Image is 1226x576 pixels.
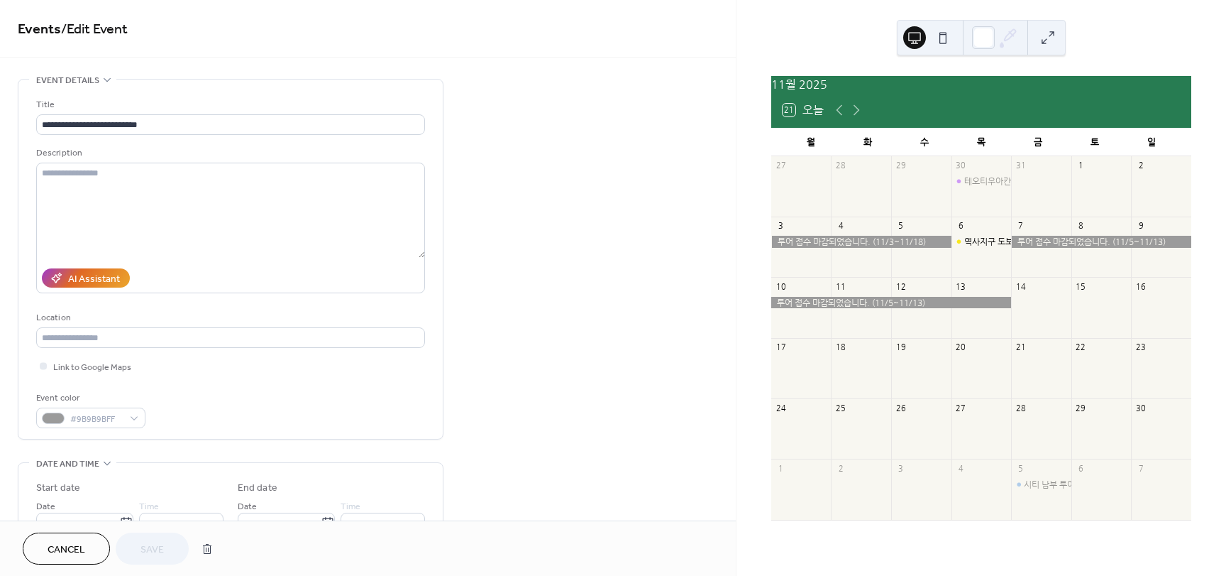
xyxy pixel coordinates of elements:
div: 7 [1015,221,1026,232]
button: 21오늘 [778,100,829,120]
div: 4 [956,463,966,474]
div: 14 [1015,281,1026,292]
span: Time [341,499,360,514]
div: 토 [1066,128,1123,156]
div: 16 [1135,281,1146,292]
div: 13 [956,281,966,292]
div: 23 [1135,342,1146,353]
div: 19 [895,342,906,353]
div: 29 [1076,403,1086,413]
div: 10 [775,281,786,292]
div: 15 [1076,281,1086,292]
span: Date and time [36,457,99,472]
div: 18 [835,342,846,353]
div: 6 [956,221,966,232]
div: 8 [1076,221,1086,232]
div: End date [238,481,277,496]
span: Time [139,499,159,514]
div: 투어 접수 마감되었습니다. (11/3~11/18) [771,236,951,248]
div: 일 [1123,128,1180,156]
div: 2 [835,463,846,474]
div: 6 [1076,463,1086,474]
div: 26 [895,403,906,413]
div: 5 [1015,463,1026,474]
div: 2 [1135,161,1146,171]
div: 화 [839,128,896,156]
div: 투어 접수 마감되었습니다. (11/5~11/13) [1011,236,1191,248]
div: 11월 2025 [771,76,1191,93]
div: 9 [1135,221,1146,232]
div: 금 [1010,128,1066,156]
div: Start date [36,481,80,496]
div: 30 [1135,403,1146,413]
div: 7 [1135,463,1146,474]
div: 1 [775,463,786,474]
div: 목 [953,128,1010,156]
div: 역사지구 도보투어 [951,236,1012,248]
div: 28 [835,161,846,171]
div: 투어 접수 마감되었습니다. (11/5~11/13) [771,297,1011,309]
div: 17 [775,342,786,353]
div: 역사지구 도보투어 [964,236,1029,248]
button: AI Assistant [42,268,130,288]
div: 20 [956,342,966,353]
div: 22 [1076,342,1086,353]
div: 27 [775,161,786,171]
div: 11 [835,281,846,292]
div: Event color [36,391,143,406]
div: 3 [895,463,906,474]
div: Location [36,310,422,325]
div: Description [36,146,422,161]
div: Title [36,97,422,112]
div: 테오티우아칸&열기구 투어 [951,175,1012,188]
div: 27 [956,403,966,413]
span: #9B9B9BFF [70,412,123,427]
div: 3 [775,221,786,232]
span: Date [36,499,55,514]
span: Event details [36,73,99,88]
div: 30 [956,161,966,171]
div: 시티 남부 투어 [1011,479,1071,491]
div: 28 [1015,403,1026,413]
div: 4 [835,221,846,232]
div: 29 [895,161,906,171]
span: / Edit Event [61,16,128,43]
div: 테오티우아칸&열기구 투어 [964,175,1059,188]
span: Date [238,499,257,514]
div: 시티 남부 투어 [1024,479,1075,491]
div: 수 [896,128,953,156]
div: 5 [895,221,906,232]
div: 21 [1015,342,1026,353]
button: Cancel [23,533,110,565]
div: 31 [1015,161,1026,171]
div: 1 [1076,161,1086,171]
span: Link to Google Maps [53,360,131,375]
a: Events [18,16,61,43]
div: 12 [895,281,906,292]
div: 24 [775,403,786,413]
div: 25 [835,403,846,413]
span: Cancel [48,543,85,558]
div: 월 [783,128,839,156]
div: AI Assistant [68,272,120,287]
